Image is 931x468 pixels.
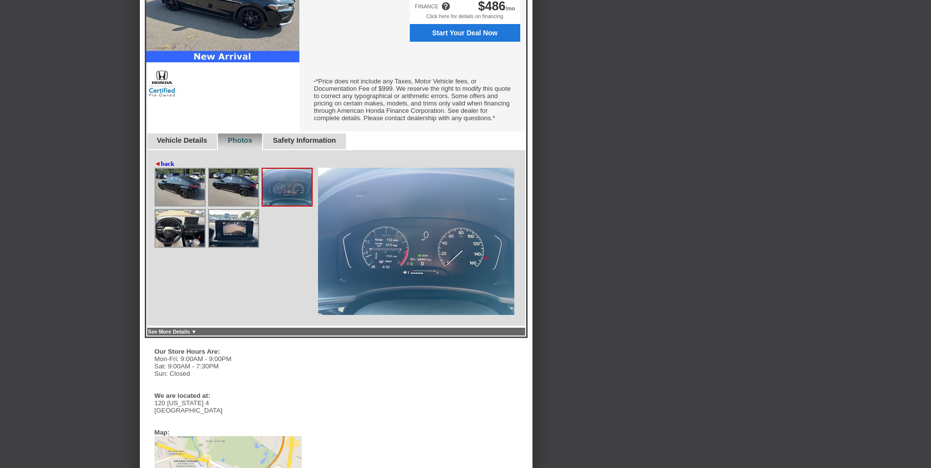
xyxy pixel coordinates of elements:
[415,3,438,9] div: FINANCE
[263,169,312,206] img: Image.aspx
[155,392,297,399] div: We are located at:
[155,429,170,436] div: Map:
[415,29,515,37] span: Start Your Deal Now
[155,355,302,377] div: Mon-Fri: 9:00AM - 9:00PM Sat: 9:00AM - 7:30PM Sun: Closed
[228,136,252,144] a: Photos
[155,160,175,168] a: ◄back
[209,210,258,247] img: Image.aspx
[155,348,297,355] div: Our Store Hours Are:
[314,78,511,122] font: *Price does not include any Taxes, Motor Vehicle fees, or Documentation Fee of $999. We reserve t...
[156,210,205,247] img: Image.aspx
[155,160,161,167] span: ◄
[209,169,258,206] img: Image.aspx
[318,168,514,315] img: Image.aspx
[156,169,205,206] img: Image.aspx
[273,136,336,144] a: Safety Information
[410,13,520,24] div: Click here for details on financing
[157,136,208,144] a: Vehicle Details
[146,69,178,98] img: Certified Pre-Owned Honda
[148,329,197,335] a: See More Details ▼
[155,399,302,414] div: 120 [US_STATE] 4 [GEOGRAPHIC_DATA]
